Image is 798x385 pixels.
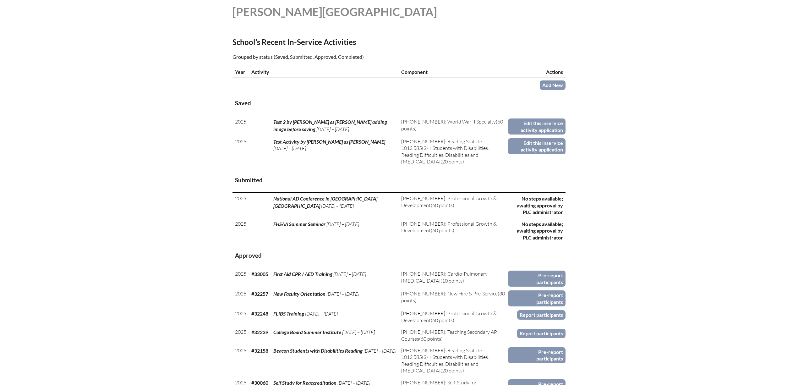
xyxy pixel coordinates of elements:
[232,116,249,136] td: 2025
[399,268,508,288] td: (10 points)
[273,195,377,208] span: National AD Conference in [GEOGRAPHIC_DATA] [GEOGRAPHIC_DATA]
[232,37,454,47] h2: School’s Recent In-Service Activities
[273,145,306,151] span: [DATE] – [DATE]
[399,326,508,345] td: (60 points)
[511,195,563,215] p: No steps available; awaiting approval by PLC administrator
[232,193,249,218] td: 2025
[508,138,566,154] a: Edit this inservice activity application
[273,139,385,145] span: Test Activity by [PERSON_NAME] as [PERSON_NAME]
[333,271,366,277] span: [DATE] – [DATE]
[401,347,489,374] span: [PHONE_NUMBER]: Reading Statute 1012.585(3) + Students with Disabilities: Reading Difficulties, D...
[511,221,563,241] p: No steps available; awaiting approval by PLC administrator
[399,193,508,218] td: (60 points)
[401,329,497,342] span: [PHONE_NUMBER]: Teaching Secondary AP Courses
[316,126,349,132] span: [DATE] – [DATE]
[232,66,249,78] th: Year
[273,311,304,316] span: FLIBS Training
[363,348,396,354] span: [DATE] – [DATE]
[232,268,249,288] td: 2025
[326,291,359,297] span: [DATE] – [DATE]
[273,221,325,227] span: FHSAA Summer Seminar
[508,66,566,78] th: Actions
[251,348,268,354] b: #32158
[401,310,497,323] span: [PHONE_NUMBER]: Professional Growth & Development
[401,221,497,234] span: [PHONE_NUMBER]: Professional Growth & Development
[399,345,508,377] td: (20 points)
[517,329,566,338] a: Report participants
[273,271,332,277] span: First Aid CPR / AED Training
[399,66,508,78] th: Component
[232,326,249,345] td: 2025
[401,195,497,208] span: [PHONE_NUMBER]: Professional Growth & Development
[273,329,341,335] span: College Board Summer Institute
[235,99,563,107] h3: Saved
[235,252,563,260] h3: Approved
[508,271,566,287] a: Pre-report participants
[232,288,249,308] td: 2025
[321,203,354,209] span: [DATE] – [DATE]
[342,329,375,335] span: [DATE] – [DATE]
[517,310,566,319] a: Report participants
[249,66,399,78] th: Activity
[326,221,359,227] span: [DATE] – [DATE]
[232,345,249,377] td: 2025
[401,271,488,283] span: [PHONE_NUMBER]: Cardio-Pulmonary [MEDICAL_DATA]
[232,136,249,168] td: 2025
[273,291,325,297] span: New Faculty Orientation
[399,136,508,168] td: (20 points)
[508,118,566,135] a: Edit this inservice activity application
[251,291,268,297] b: #32257
[251,329,268,335] b: #32239
[401,138,489,165] span: [PHONE_NUMBER]: Reading Statute 1012.585(3) + Students with Disabilities: Reading Difficulties, D...
[232,218,249,243] td: 2025
[399,218,508,243] td: (60 points)
[399,288,508,308] td: (30 points)
[232,5,437,19] span: [PERSON_NAME][GEOGRAPHIC_DATA]
[305,311,338,317] span: [DATE] – [DATE]
[401,290,498,297] span: [PHONE_NUMBER]: New Hire & Pre-Service
[232,53,454,61] p: Grouped by status (Saved, Submitted, Approved, Completed)
[232,308,249,326] td: 2025
[540,80,566,90] a: Add New
[273,348,363,354] span: Beacon Students with Disabilities Reading
[508,290,566,306] a: Pre-report participants
[251,311,268,316] b: #32248
[251,271,268,277] b: #33005
[399,308,508,326] td: (60 points)
[401,118,496,125] span: [PHONE_NUMBER]: World War II Specialty
[399,116,508,136] td: (60 points)
[508,347,566,363] a: Pre-report participants
[273,119,387,132] span: Test 2 by [PERSON_NAME] as [PERSON_NAME] adding image before saving
[235,176,563,184] h3: Submitted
